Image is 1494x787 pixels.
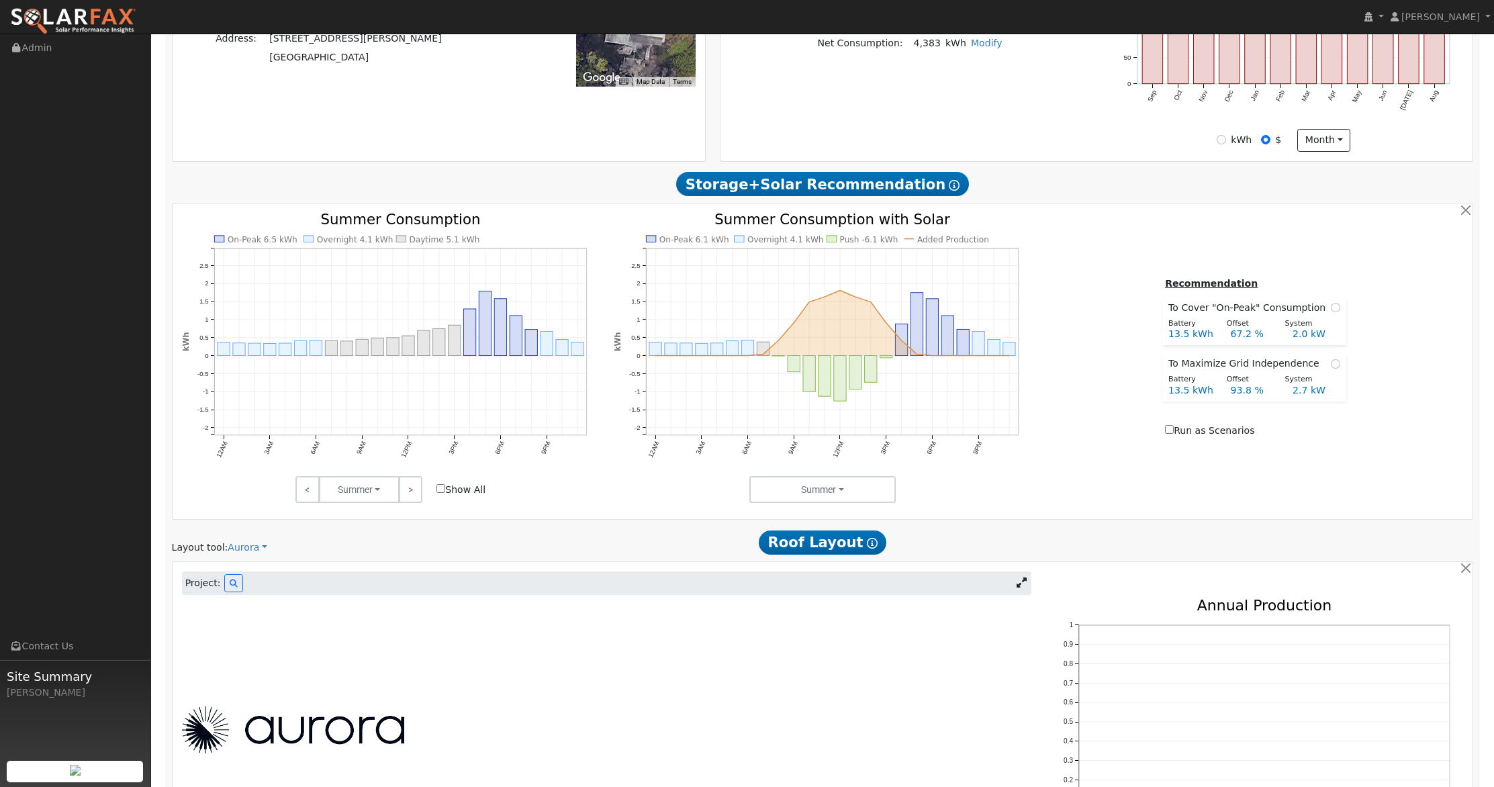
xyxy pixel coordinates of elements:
text: 9PM [539,441,551,456]
div: System [1278,374,1336,385]
a: < [295,476,319,503]
td: Address: [214,29,267,48]
rect: onclick="" [340,341,353,356]
rect: onclick="" [325,341,337,356]
button: Summer [319,476,400,503]
text: Overnight 4.1 kWh [747,235,824,244]
rect: onclick="" [494,299,506,356]
div: 2.0 kW [1285,327,1347,341]
text: 1 [1070,622,1074,629]
rect: onclick="" [741,340,753,356]
rect: onclick="" [463,309,475,356]
circle: onclick="" [1007,353,1012,359]
text: 6AM [741,441,753,456]
text: 3PM [879,441,891,456]
circle: onclick="" [976,353,981,359]
rect: onclick="" [417,331,429,357]
span: Storage+Solar Recommendation [676,172,969,196]
text: Jan [1249,89,1260,102]
div: Battery [1162,318,1220,330]
text: Dec [1223,89,1234,103]
i: Show Help [949,180,960,191]
rect: onclick="" [649,342,661,356]
rect: onclick="" [757,342,769,356]
text: Jun [1377,89,1389,102]
button: Summer [749,476,896,503]
text: -2 [203,424,209,431]
rect: onclick="" [819,356,831,397]
div: Offset [1219,374,1278,385]
rect: onclick="" [849,356,861,389]
text: On-Peak 6.1 kWh [659,235,729,244]
img: retrieve [70,765,81,776]
circle: onclick="" [776,338,781,344]
div: [PERSON_NAME] [7,686,144,700]
text: Apr [1326,89,1338,101]
rect: onclick="" [895,324,907,356]
text: 0.5 [631,334,640,341]
span: Roof Layout [759,530,887,555]
img: Google [579,69,624,87]
td: kWh [943,34,968,53]
rect: onclick="" [680,343,692,356]
rect: onclick="" [1296,11,1317,84]
span: Project: [185,576,221,590]
text: -1 [203,388,209,396]
text: 0.6 [1064,699,1073,706]
text: Summer Consumption [320,212,480,228]
rect: onclick="" [356,340,368,356]
text: Mar [1300,89,1311,103]
a: Modify [971,38,1002,48]
rect: onclick="" [387,338,399,356]
text: 6PM [494,441,506,456]
text: 0.9 [1064,641,1073,648]
div: 67.2 % [1223,327,1285,341]
text: [DATE] [1399,89,1414,111]
circle: onclick="" [653,353,658,359]
label: Run as Scenarios [1165,424,1254,438]
a: Terms (opens in new tab) [673,78,692,85]
text: 1 [205,316,208,324]
rect: onclick="" [248,344,260,357]
text: kWh [613,332,622,352]
circle: onclick="" [730,353,735,359]
input: Show All [436,484,445,493]
rect: onclick="" [665,343,677,356]
i: Show Help [867,538,878,549]
rect: onclick="" [1168,4,1188,84]
text: 1 [637,316,640,324]
rect: onclick="" [988,340,1000,356]
rect: onclick="" [957,330,969,356]
circle: onclick="" [945,353,950,359]
text: 1.5 [199,298,208,306]
text: 12PM [831,441,845,459]
rect: onclick="" [710,343,722,356]
label: $ [1275,133,1281,147]
rect: onclick="" [371,338,383,356]
text: 3AM [694,441,706,456]
img: Aurora Logo [182,706,404,753]
text: 3PM [447,441,459,456]
text: -1.5 [629,406,641,414]
text: -0.5 [629,370,641,377]
rect: onclick="" [1270,17,1291,84]
circle: onclick="" [884,320,889,326]
rect: onclick="" [541,332,553,356]
text: 100 [1120,28,1131,36]
text: Nov [1197,89,1209,103]
div: 13.5 kWh [1162,327,1223,341]
text: 3AM [263,441,275,456]
div: Battery [1162,374,1220,385]
rect: onclick="" [432,329,445,356]
a: > [399,476,422,503]
text: Added Production [917,235,989,244]
text: Annual Production [1197,597,1332,614]
circle: onclick="" [761,352,766,357]
text: -1.5 [197,406,209,414]
rect: onclick="" [448,326,460,356]
text: 6PM [925,441,937,456]
rect: onclick="" [402,336,414,357]
text: May [1351,89,1363,104]
text: 2.5 [199,262,208,269]
text: Sep [1146,89,1158,103]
